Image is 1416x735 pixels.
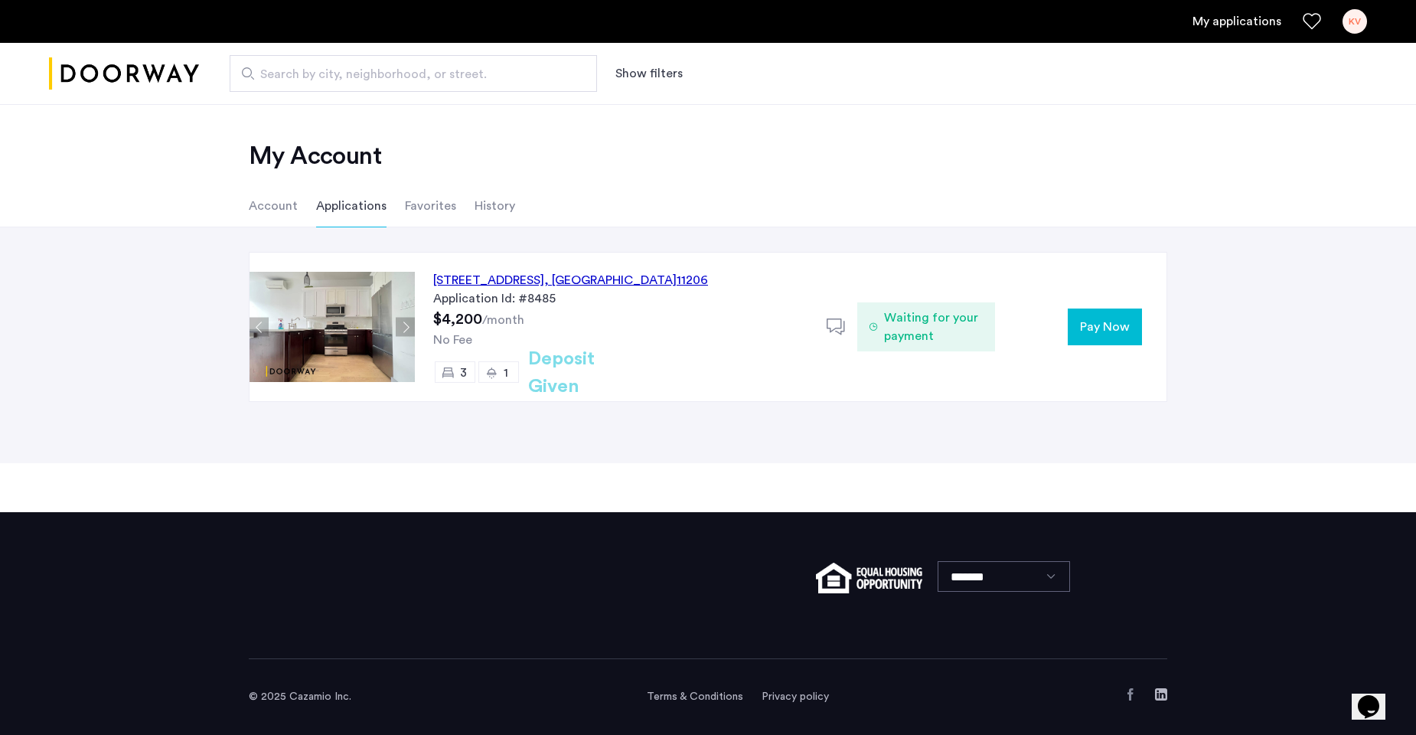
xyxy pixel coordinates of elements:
[1155,688,1167,701] a: LinkedIn
[396,318,415,337] button: Next apartment
[647,689,743,704] a: Terms and conditions
[504,367,508,379] span: 1
[482,314,524,326] sub: /month
[230,55,597,92] input: Apartment Search
[544,274,677,286] span: , [GEOGRAPHIC_DATA]
[1068,309,1142,345] button: button
[49,45,199,103] a: Cazamio logo
[433,271,708,289] div: [STREET_ADDRESS] 11206
[1193,12,1281,31] a: My application
[1343,9,1367,34] div: KV
[615,64,683,83] button: Show or hide filters
[528,345,650,400] h2: Deposit Given
[249,185,298,227] li: Account
[938,561,1070,592] select: Language select
[762,689,829,704] a: Privacy policy
[260,65,554,83] span: Search by city, neighborhood, or street.
[49,45,199,103] img: logo
[433,289,808,308] div: Application Id: #8485
[433,334,472,346] span: No Fee
[433,312,482,327] span: $4,200
[249,691,351,702] span: © 2025 Cazamio Inc.
[1124,688,1137,701] a: Facebook
[460,367,467,379] span: 3
[316,185,387,227] li: Applications
[250,318,269,337] button: Previous apartment
[884,309,983,345] span: Waiting for your payment
[475,185,515,227] li: History
[1080,318,1130,336] span: Pay Now
[816,563,922,593] img: equal-housing.png
[249,141,1167,171] h2: My Account
[1303,12,1321,31] a: Favorites
[405,185,456,227] li: Favorites
[1352,674,1401,720] iframe: chat widget
[250,272,415,382] img: Apartment photo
